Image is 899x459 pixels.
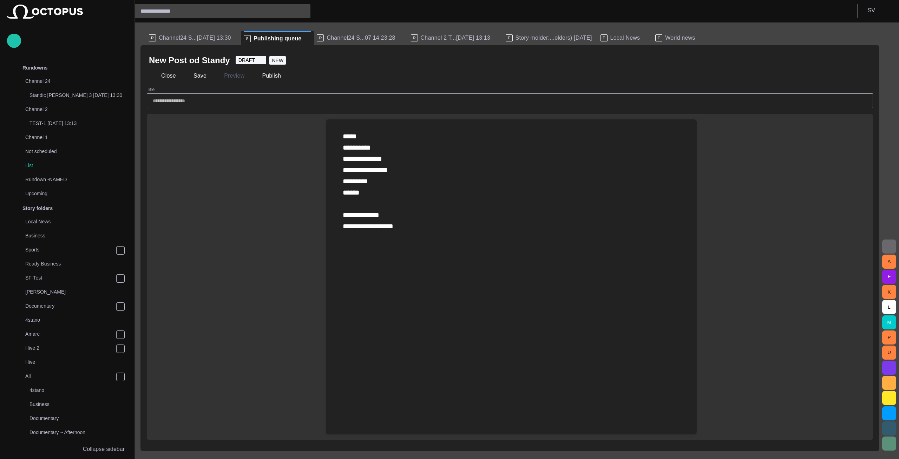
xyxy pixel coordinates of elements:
p: F [506,34,513,41]
div: Ready Business [11,257,127,271]
div: Local News [11,215,127,229]
p: Documentary [29,415,127,422]
div: Business [11,229,127,243]
span: Channel 2 T...[DATE] 13:13 [421,34,490,41]
button: P [882,330,896,345]
ul: main menu [7,61,127,442]
p: 4stano [29,387,127,394]
label: Title [147,87,155,93]
button: A [882,255,896,269]
div: [PERSON_NAME] [11,286,127,300]
p: SF-Test [25,274,116,281]
button: Collapse sidebar [7,442,127,456]
span: Story molder:...olders) [DATE] [516,34,592,41]
p: Ready Business [25,260,127,267]
span: Channel24 S...[DATE] 13:30 [159,34,231,41]
div: Hive 2 [11,342,127,356]
button: Publish [250,70,283,82]
p: [PERSON_NAME] [25,288,127,295]
div: Amare [11,328,127,342]
p: Upcoming [25,190,113,197]
p: F [601,34,608,41]
div: List [11,159,127,173]
img: Octopus News Room [7,5,83,19]
button: DRAFT [236,56,267,64]
p: Hive 2 [25,345,116,352]
p: Business [29,401,127,408]
div: TEST-1 [DATE] 13:13 [15,117,127,131]
span: World news [665,34,695,41]
p: 4stano [25,316,127,323]
div: FLocal News [598,31,653,45]
p: Documentary [25,302,116,309]
button: U [882,346,896,360]
p: Channel 24 [25,78,113,85]
button: SV [862,4,895,17]
p: Rundown -NAMED [25,176,113,183]
h2: New Post od Standy [149,55,230,66]
button: Close [149,70,178,82]
p: Documentary ~ Afternoon [29,429,127,436]
button: F [882,270,896,284]
button: K [882,285,896,299]
div: Documentary [15,412,127,426]
div: Business [15,398,127,412]
p: Sports [25,246,116,253]
p: Standic [PERSON_NAME] 3 [DATE] 13:30 [29,92,127,99]
p: Business [25,232,127,239]
span: Channel24 S...07 14:23:28 [327,34,395,41]
p: All [25,373,116,380]
p: Collapse sidebar [83,445,125,453]
button: L [882,300,896,314]
span: Publishing queue [254,35,301,42]
div: 4stano [11,314,127,328]
div: RChannel 2 T...[DATE] 13:13 [408,31,503,45]
p: Rundowns [22,64,48,71]
p: Local News [25,218,127,225]
span: NEW [272,57,283,64]
div: Hive [11,356,127,370]
p: Hive [25,359,127,366]
p: Not scheduled [25,148,113,155]
div: Documentary ~ Afternoon [15,426,127,440]
p: List [25,162,127,169]
div: RChannel24 S...[DATE] 13:30 [146,31,241,45]
div: RChannel24 S...07 14:23:28 [314,31,408,45]
div: FStory molder:...olders) [DATE] [503,31,598,45]
p: R [317,34,324,41]
div: SF-Test [11,271,127,286]
button: M [882,315,896,329]
p: F [655,34,662,41]
p: Story folders [22,205,53,212]
span: DRAFT [238,57,255,64]
p: S V [868,6,875,15]
div: Standic [PERSON_NAME] 3 [DATE] 13:30 [15,89,127,103]
p: Channel 2 [25,106,113,113]
p: Channel 1 [25,134,113,141]
p: Amare [25,330,116,337]
p: R [149,34,156,41]
button: Save [181,70,209,82]
div: 4stano [15,384,127,398]
p: TEST-1 [DATE] 13:13 [29,120,127,127]
p: R [411,34,418,41]
div: FWorld news [652,31,708,45]
div: Sports [11,243,127,257]
div: SPublishing queue [241,31,314,45]
span: Local News [610,34,640,41]
div: Documentary [11,300,127,314]
p: S [244,35,251,42]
